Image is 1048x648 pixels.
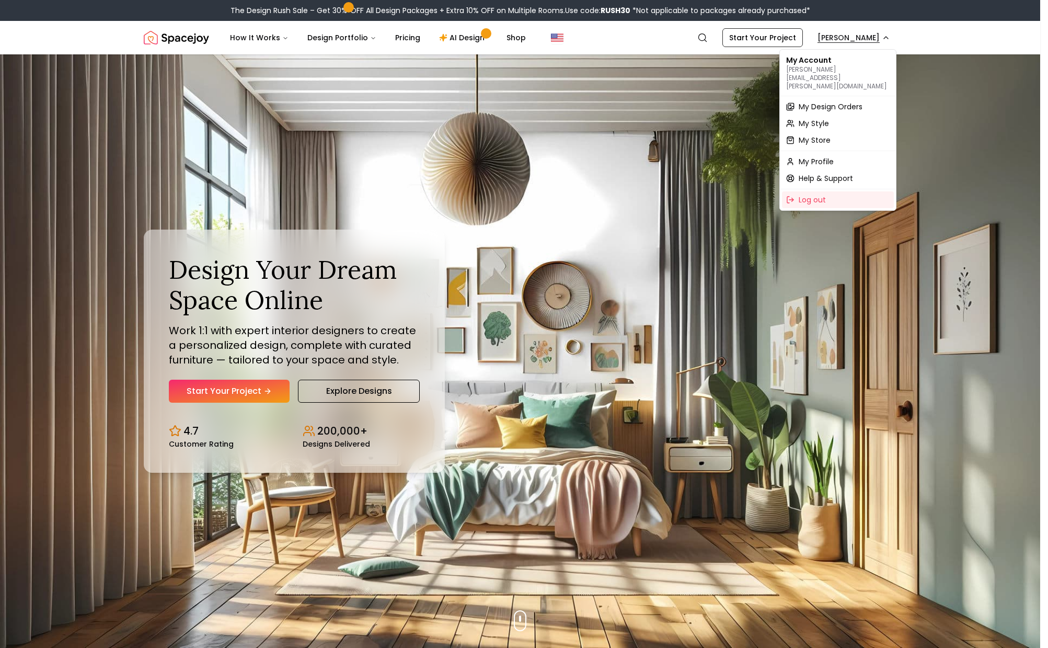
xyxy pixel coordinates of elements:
span: My Design Orders [799,101,862,112]
div: [PERSON_NAME] [779,49,896,211]
a: Help & Support [782,170,894,187]
a: My Design Orders [782,98,894,115]
a: My Style [782,115,894,132]
div: My Account [782,52,894,94]
p: [PERSON_NAME][EMAIL_ADDRESS][PERSON_NAME][DOMAIN_NAME] [786,65,890,90]
a: My Profile [782,153,894,170]
span: My Profile [799,156,834,167]
span: My Style [799,118,829,129]
span: Log out [799,195,826,205]
a: My Store [782,132,894,149]
span: Help & Support [799,173,853,184]
span: My Store [799,135,831,145]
